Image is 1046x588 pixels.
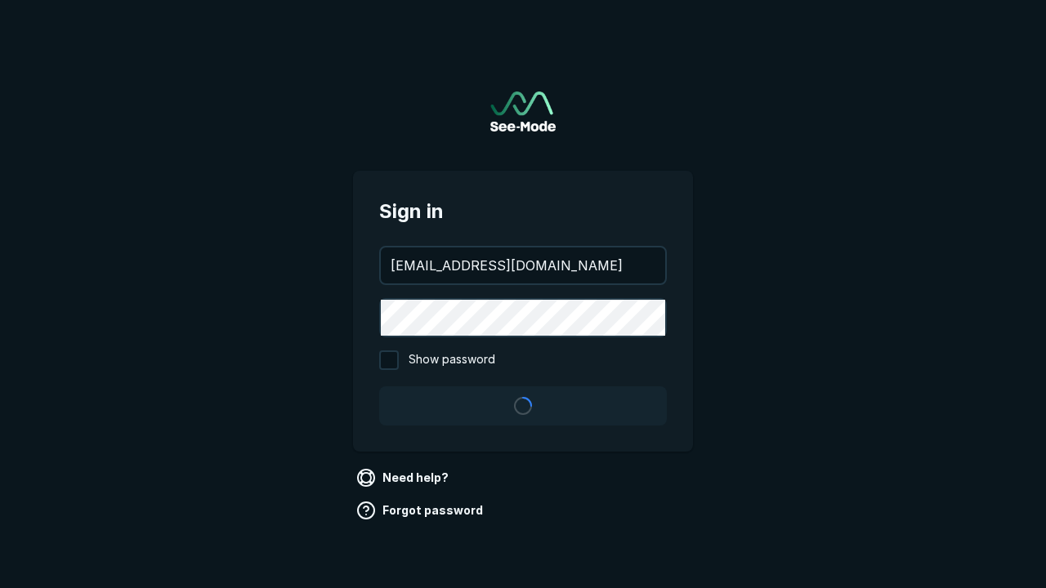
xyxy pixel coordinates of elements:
span: Sign in [379,197,667,226]
a: Go to sign in [490,91,556,131]
img: See-Mode Logo [490,91,556,131]
input: your@email.com [381,247,665,283]
span: Show password [409,350,495,370]
a: Need help? [353,465,455,491]
a: Forgot password [353,497,489,523]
